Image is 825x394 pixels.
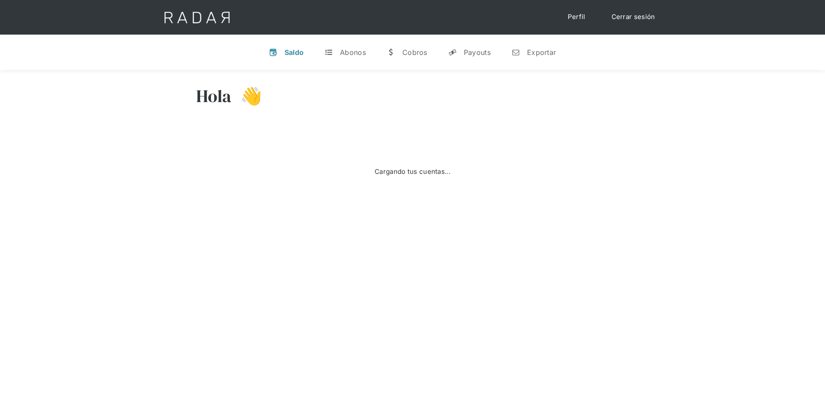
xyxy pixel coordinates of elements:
div: y [448,48,457,57]
div: v [269,48,278,57]
h3: 👋 [232,85,262,107]
div: Cargando tus cuentas... [375,167,450,177]
div: Abonos [340,48,366,57]
div: t [324,48,333,57]
a: Perfil [559,9,594,26]
h3: Hola [196,85,232,107]
div: Payouts [464,48,491,57]
div: Exportar [527,48,556,57]
div: Saldo [285,48,304,57]
a: Cerrar sesión [603,9,664,26]
div: n [511,48,520,57]
div: Cobros [402,48,427,57]
div: w [387,48,395,57]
